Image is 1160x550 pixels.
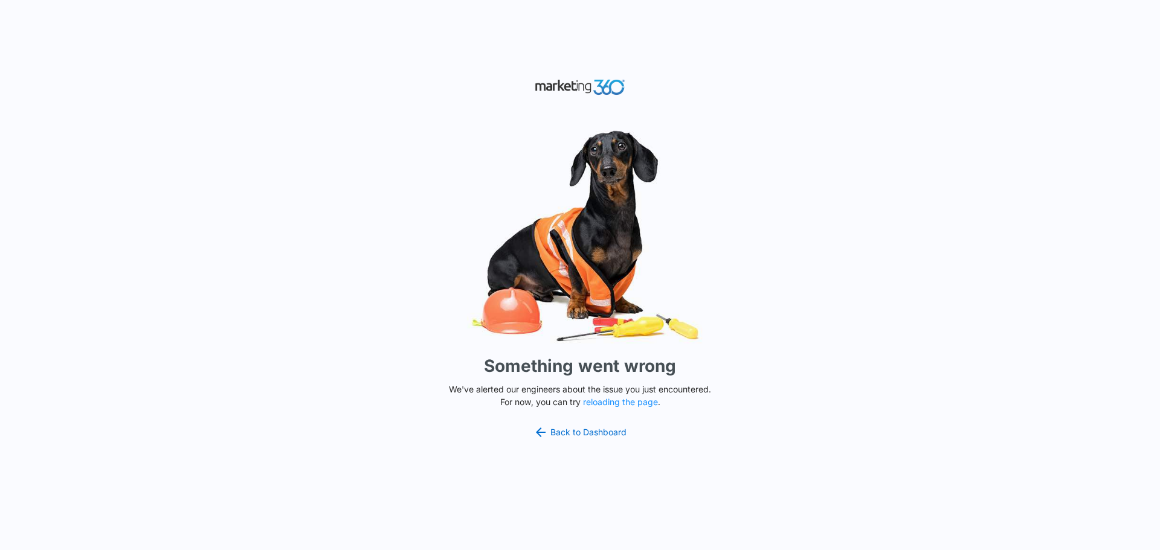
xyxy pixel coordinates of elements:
[583,397,658,407] button: reloading the page
[533,425,627,440] a: Back to Dashboard
[399,123,761,348] img: Sad Dog
[484,353,676,379] h1: Something went wrong
[535,77,625,98] img: Marketing 360 Logo
[444,383,716,408] p: We've alerted our engineers about the issue you just encountered. For now, you can try .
